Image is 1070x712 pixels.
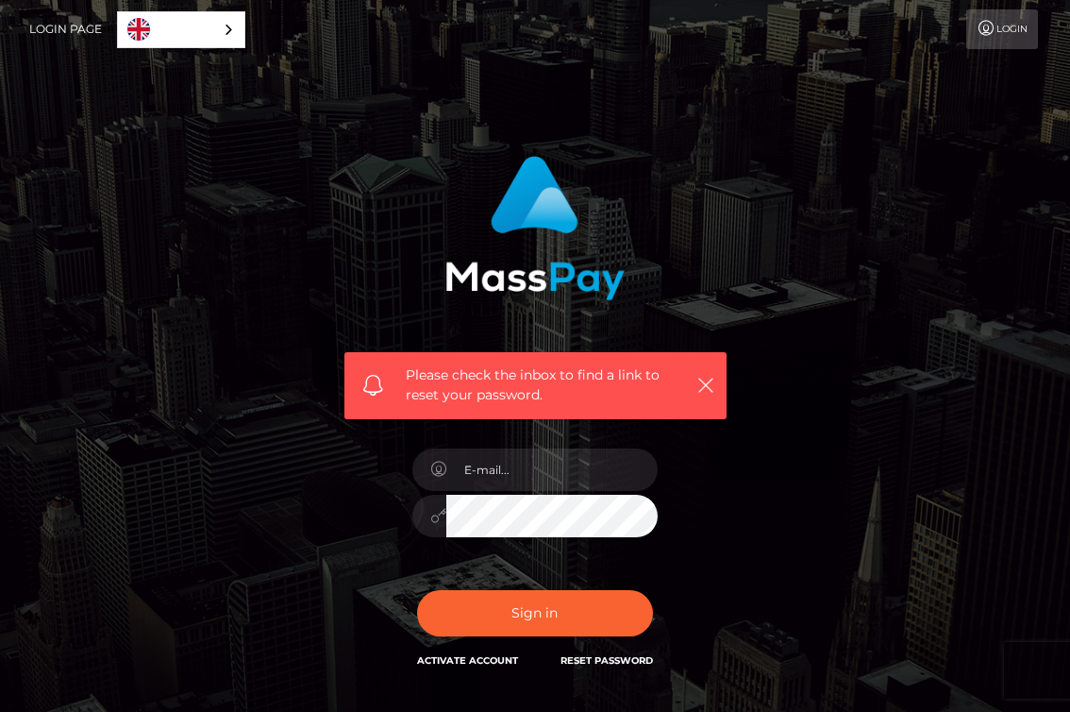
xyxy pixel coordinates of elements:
button: Sign in [417,590,653,636]
a: Activate Account [417,654,518,667]
a: English [118,12,244,47]
aside: Language selected: English [117,11,245,48]
a: Login [966,9,1038,49]
img: MassPay Login [445,156,625,300]
a: Login Page [29,9,102,49]
span: Please check the inbox to find a link to reset your password. [406,365,675,405]
input: E-mail... [446,449,658,491]
a: Reset Password [560,654,653,667]
div: Language [117,11,245,48]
